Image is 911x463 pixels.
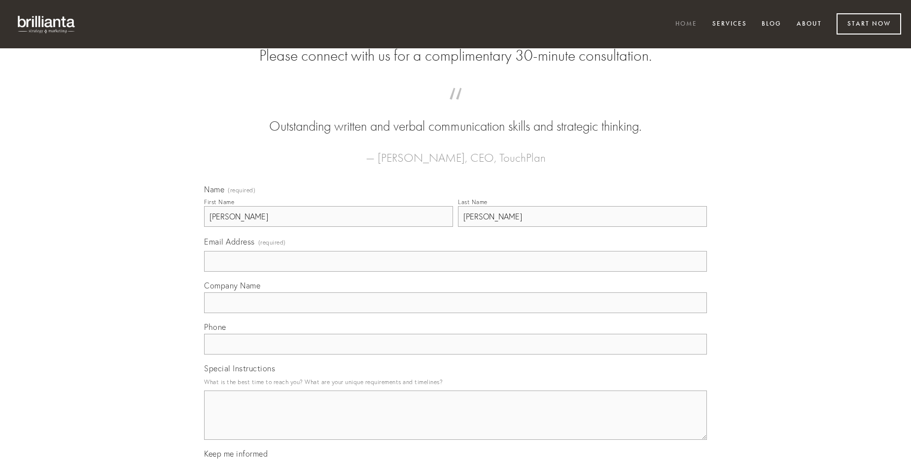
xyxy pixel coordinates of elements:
[220,98,691,136] blockquote: Outstanding written and verbal communication skills and strategic thinking.
[204,375,707,389] p: What is the best time to reach you? What are your unique requirements and timelines?
[204,363,275,373] span: Special Instructions
[10,10,84,38] img: brillianta - research, strategy, marketing
[204,281,260,290] span: Company Name
[204,184,224,194] span: Name
[204,322,226,332] span: Phone
[204,449,268,459] span: Keep me informed
[837,13,901,35] a: Start Now
[790,16,828,33] a: About
[204,198,234,206] div: First Name
[204,237,255,247] span: Email Address
[220,136,691,168] figcaption: — [PERSON_NAME], CEO, TouchPlan
[458,198,488,206] div: Last Name
[204,46,707,65] h2: Please connect with us for a complimentary 30-minute consultation.
[669,16,703,33] a: Home
[706,16,753,33] a: Services
[228,187,255,193] span: (required)
[220,98,691,117] span: “
[755,16,788,33] a: Blog
[258,236,286,249] span: (required)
